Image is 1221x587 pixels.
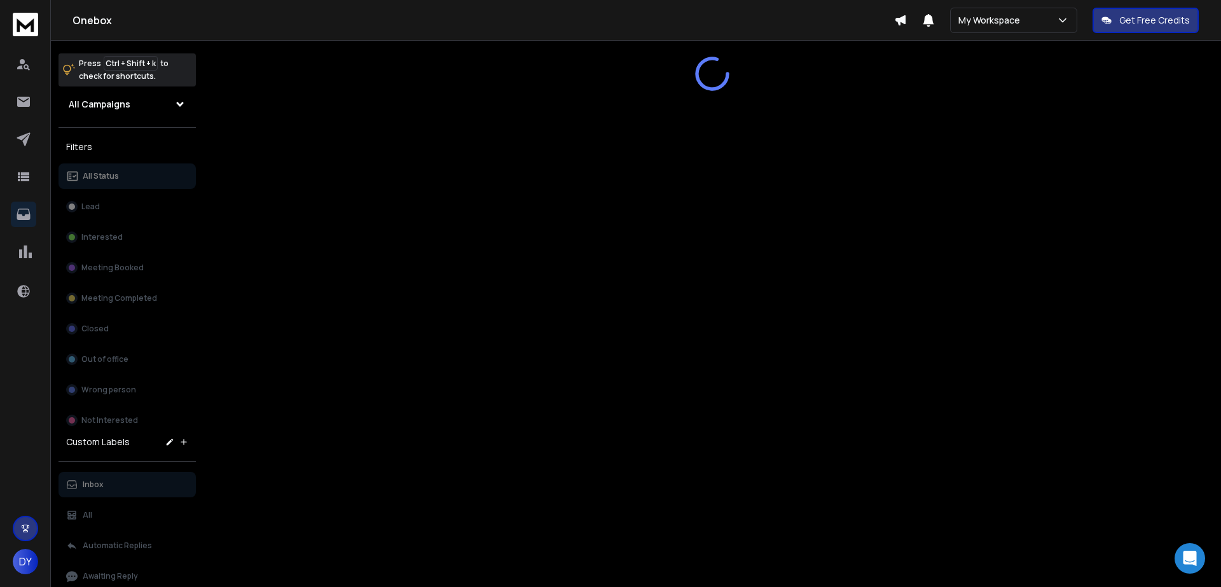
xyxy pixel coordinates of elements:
img: logo [13,13,38,36]
h1: Onebox [72,13,894,28]
div: Open Intercom Messenger [1175,543,1205,574]
p: Press to check for shortcuts. [79,57,169,83]
button: DY [13,549,38,574]
button: Get Free Credits [1093,8,1199,33]
h1: All Campaigns [69,98,130,111]
button: All Campaigns [59,92,196,117]
p: My Workspace [958,14,1025,27]
h3: Filters [59,138,196,156]
h3: Custom Labels [66,436,130,448]
span: Ctrl + Shift + k [104,56,158,71]
p: Get Free Credits [1119,14,1190,27]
